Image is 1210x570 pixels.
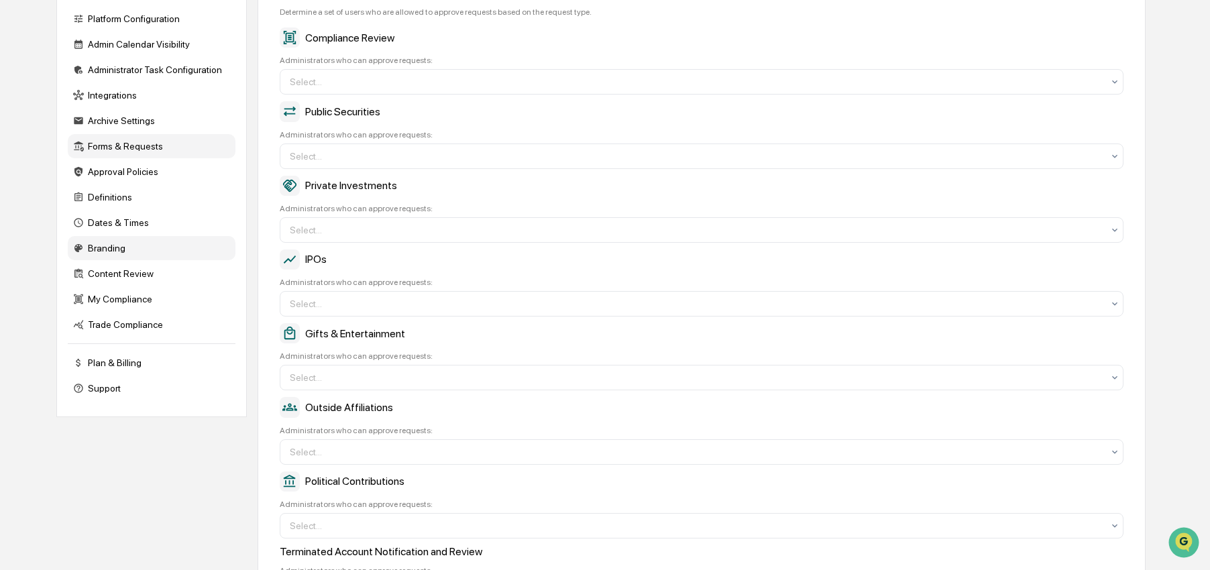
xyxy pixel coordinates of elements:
div: We're available if you need us! [46,116,170,127]
div: Gifts & Entertainment [280,323,1123,343]
div: Compliance Review [280,27,1123,48]
div: Public Securities [280,101,1123,121]
img: 1746055101610-c473b297-6a78-478c-a979-82029cc54cd1 [13,103,38,127]
span: Preclearance [27,169,87,182]
div: Archive Settings [68,109,235,133]
div: Administrators who can approve requests: [280,500,1123,509]
a: Powered byPylon [95,227,162,237]
div: Administrators who can approve requests: [280,130,1123,139]
div: Administrator Task Configuration [68,58,235,82]
div: Admin Calendar Visibility [68,32,235,56]
a: 🔎Data Lookup [8,189,90,213]
div: IPOs [280,249,1123,270]
div: Administrators who can approve requests: [280,426,1123,435]
a: 🗄️Attestations [92,164,172,188]
div: Start new chat [46,103,220,116]
div: Plan & Billing [68,351,235,375]
button: Start new chat [228,107,244,123]
span: Attestations [111,169,166,182]
div: Political Contributions [280,471,1123,492]
div: Forms & Requests [68,134,235,158]
div: Branding [68,236,235,260]
div: Outside Affiliations [280,397,1123,417]
div: Determine a set of users who are allowed to approve requests based on the request type. [280,7,1123,17]
div: Administrators who can approve requests: [280,278,1123,287]
div: 🖐️ [13,170,24,181]
div: Administrators who can approve requests: [280,56,1123,65]
div: Platform Configuration [68,7,235,31]
span: Data Lookup [27,194,85,208]
div: Administrators who can approve requests: [280,351,1123,361]
div: Content Review [68,262,235,286]
div: 🗄️ [97,170,108,181]
div: Terminated Account Notification and Review [280,545,1123,558]
div: Integrations [68,83,235,107]
iframe: Open customer support [1167,526,1203,562]
div: 🔎 [13,196,24,207]
div: Administrators who can approve requests: [280,204,1123,213]
div: My Compliance [68,287,235,311]
span: Pylon [133,227,162,237]
a: 🖐️Preclearance [8,164,92,188]
p: How can we help? [13,28,244,50]
div: Support [68,376,235,400]
div: Dates & Times [68,211,235,235]
div: Trade Compliance [68,312,235,337]
div: Approval Policies [68,160,235,184]
div: Definitions [68,185,235,209]
div: Private Investments [280,176,1123,196]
